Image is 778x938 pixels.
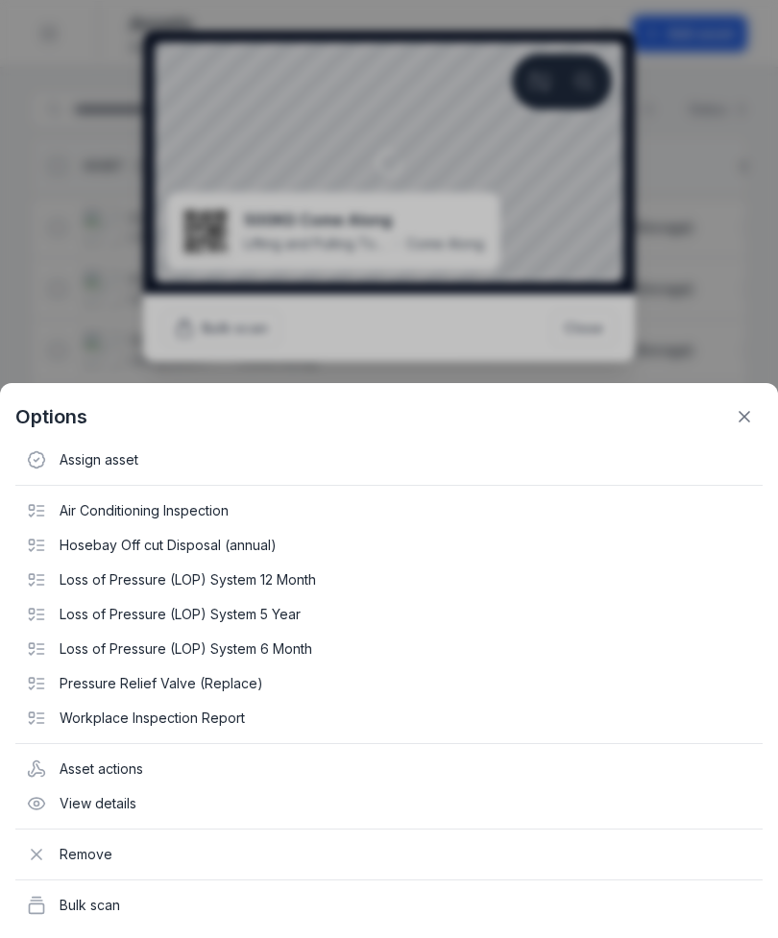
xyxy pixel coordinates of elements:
[15,493,763,528] div: Air Conditioning Inspection
[15,837,763,872] div: Remove
[15,701,763,735] div: Workplace Inspection Report
[15,786,763,821] div: View details
[15,528,763,563] div: Hosebay Off cut Disposal (annual)
[15,403,87,430] strong: Options
[15,563,763,597] div: Loss of Pressure (LOP) System 12 Month
[15,888,763,923] div: Bulk scan
[15,597,763,632] div: Loss of Pressure (LOP) System 5 Year
[15,752,763,786] div: Asset actions
[15,443,763,477] div: Assign asset
[15,632,763,666] div: Loss of Pressure (LOP) System 6 Month
[15,666,763,701] div: Pressure Relief Valve (Replace)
